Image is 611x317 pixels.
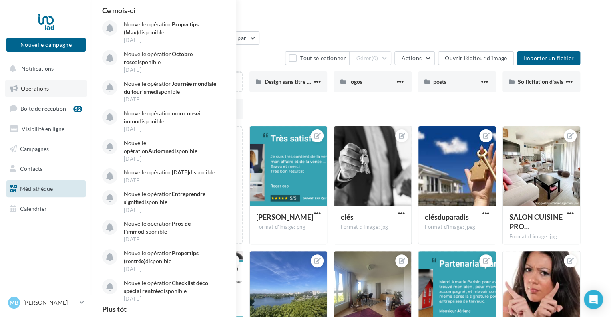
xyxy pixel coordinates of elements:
[340,212,353,221] span: clés
[256,212,313,221] span: Avis Roger
[350,51,392,65] button: Gérer(0)
[21,65,54,72] span: Notifications
[340,224,405,231] div: Format d'image: jpg
[5,160,87,177] a: Contacts
[5,100,87,117] a: Boîte de réception52
[265,78,313,85] span: Design sans titre (1)
[401,55,421,61] span: Actions
[20,145,49,152] span: Campagnes
[517,51,580,65] button: Importer un fichier
[5,121,87,137] a: Visibilité en ligne
[6,295,86,310] a: MB [PERSON_NAME]
[5,180,87,197] a: Médiathèque
[285,51,349,65] button: Tout sélectionner
[73,106,82,112] div: 52
[509,233,574,240] div: Format d'image: jpg
[256,224,321,231] div: Format d'image: png
[372,55,378,61] span: (0)
[10,299,18,307] span: MB
[425,212,469,221] span: clésduparadis
[523,55,574,61] span: Importer un fichier
[5,141,87,157] a: Campagnes
[20,205,47,212] span: Calendrier
[349,78,362,85] span: logos
[20,105,66,112] span: Boîte de réception
[425,224,489,231] div: Format d'image: jpeg
[21,85,49,92] span: Opérations
[20,185,53,192] span: Médiathèque
[433,78,446,85] span: posts
[22,125,64,132] span: Visibilité en ligne
[438,51,514,65] button: Ouvrir l'éditeur d'image
[5,200,87,217] a: Calendrier
[6,38,86,52] button: Nouvelle campagne
[394,51,434,65] button: Actions
[518,78,563,85] span: Sollicitation d'avis
[20,165,42,172] span: Contacts
[5,60,84,77] button: Notifications
[102,13,601,25] div: Médiathèque
[5,80,87,97] a: Opérations
[509,212,563,231] span: SALON CUISINE PROJET
[23,299,76,307] p: [PERSON_NAME]
[584,290,603,309] div: Open Intercom Messenger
